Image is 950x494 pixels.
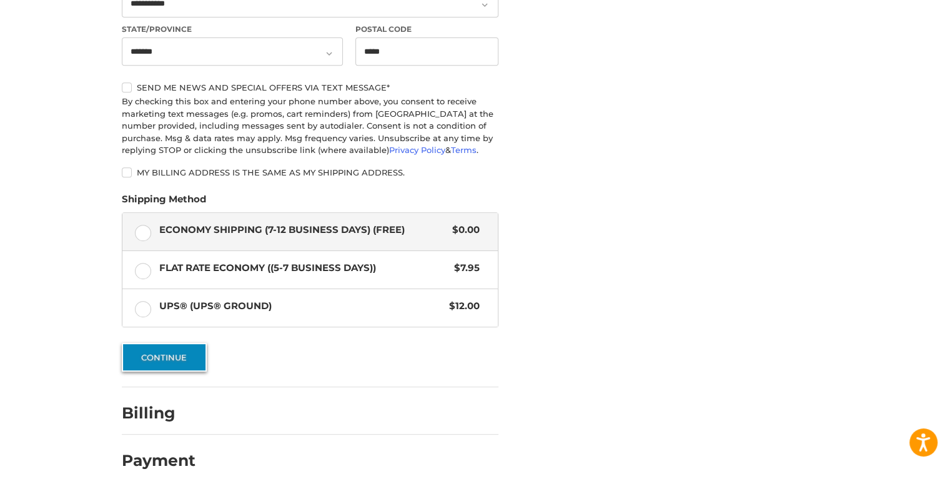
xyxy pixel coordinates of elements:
span: Flat Rate Economy ((5-7 Business Days)) [159,261,448,275]
div: By checking this box and entering your phone number above, you consent to receive marketing text ... [122,96,498,157]
a: Privacy Policy [389,145,445,155]
span: UPS® (UPS® Ground) [159,299,443,314]
h2: Payment [122,451,195,470]
label: My billing address is the same as my shipping address. [122,167,498,177]
span: $0.00 [446,223,480,237]
span: $12.00 [443,299,480,314]
span: Economy Shipping (7-12 Business Days) (Free) [159,223,447,237]
button: Continue [122,343,207,372]
legend: Shipping Method [122,192,206,212]
span: $7.95 [448,261,480,275]
label: Postal Code [355,24,499,35]
a: Terms [451,145,477,155]
h2: Billing [122,403,195,423]
label: Send me news and special offers via text message* [122,82,498,92]
label: State/Province [122,24,343,35]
